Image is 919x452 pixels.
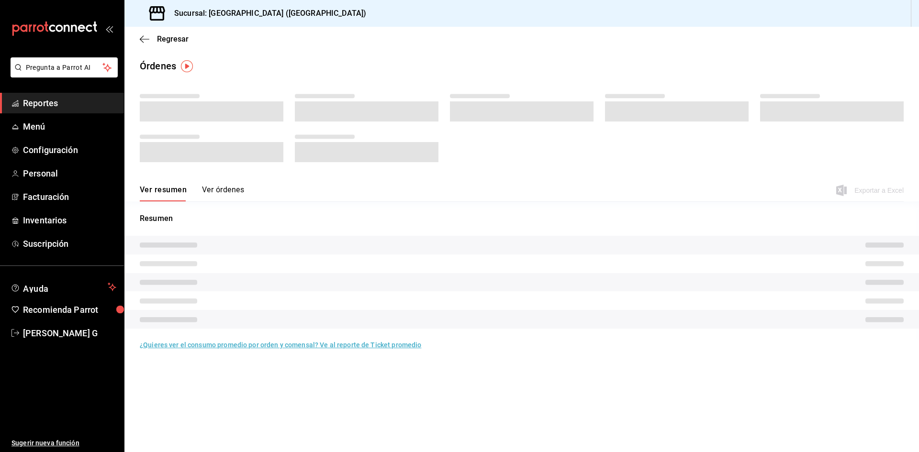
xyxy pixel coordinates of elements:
[157,34,189,44] span: Regresar
[105,25,113,33] button: open_drawer_menu
[23,214,116,227] span: Inventarios
[23,237,116,250] span: Suscripción
[140,59,176,73] div: Órdenes
[167,8,366,19] h3: Sucursal: [GEOGRAPHIC_DATA] ([GEOGRAPHIC_DATA])
[7,69,118,79] a: Pregunta a Parrot AI
[23,327,116,340] span: [PERSON_NAME] G
[11,438,116,448] span: Sugerir nueva función
[23,281,104,293] span: Ayuda
[23,303,116,316] span: Recomienda Parrot
[11,57,118,77] button: Pregunta a Parrot AI
[23,167,116,180] span: Personal
[23,120,116,133] span: Menú
[23,97,116,110] span: Reportes
[23,143,116,156] span: Configuración
[140,185,187,201] button: Ver resumen
[181,60,193,72] img: Tooltip marker
[23,190,116,203] span: Facturación
[140,185,244,201] div: navigation tabs
[140,213,904,224] p: Resumen
[202,185,244,201] button: Ver órdenes
[140,34,189,44] button: Regresar
[140,341,421,349] a: ¿Quieres ver el consumo promedio por orden y comensal? Ve al reporte de Ticket promedio
[26,63,103,73] span: Pregunta a Parrot AI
